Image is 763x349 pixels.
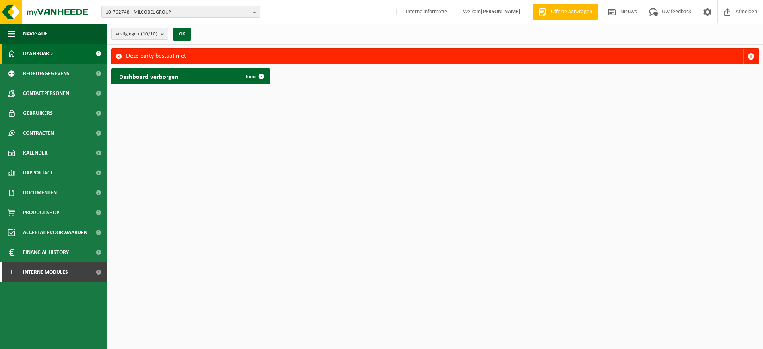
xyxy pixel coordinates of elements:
span: Rapportage [23,163,54,183]
a: Offerte aanvragen [533,4,598,20]
span: Contactpersonen [23,83,69,103]
span: Navigatie [23,24,48,44]
strong: [PERSON_NAME] [481,9,521,15]
span: I [8,262,15,282]
span: Vestigingen [116,28,157,40]
count: (10/10) [141,31,157,37]
button: 10-762748 - MILCOBEL GROUP [101,6,260,18]
span: Product Shop [23,203,59,223]
span: Toon [245,74,256,79]
label: Interne informatie [395,6,447,18]
button: OK [173,28,191,41]
span: Offerte aanvragen [549,8,594,16]
span: Contracten [23,123,54,143]
span: Documenten [23,183,57,203]
a: Toon [239,68,269,84]
span: Acceptatievoorwaarden [23,223,87,242]
span: Bedrijfsgegevens [23,64,70,83]
h2: Dashboard verborgen [111,68,186,84]
button: Vestigingen(10/10) [111,28,168,40]
span: Gebruikers [23,103,53,123]
span: Dashboard [23,44,53,64]
div: Deze party bestaat niet [126,49,743,64]
span: Kalender [23,143,48,163]
span: Financial History [23,242,69,262]
span: 10-762748 - MILCOBEL GROUP [106,6,250,18]
span: Interne modules [23,262,68,282]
